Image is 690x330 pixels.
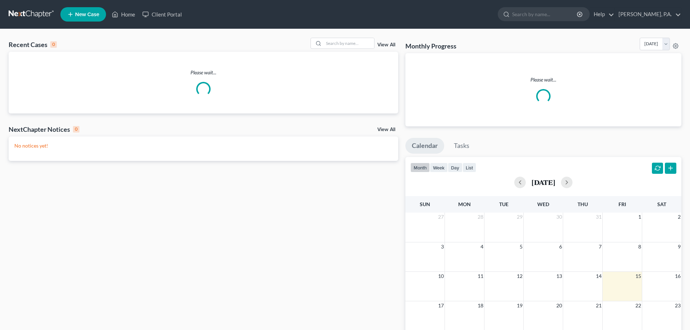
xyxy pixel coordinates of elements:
[437,213,445,221] span: 27
[532,178,555,186] h2: [DATE]
[618,201,626,207] span: Fri
[595,213,602,221] span: 31
[516,272,523,280] span: 12
[674,301,681,310] span: 23
[499,201,509,207] span: Tue
[14,142,392,149] p: No notices yet!
[537,201,549,207] span: Wed
[512,8,578,21] input: Search by name...
[638,242,642,251] span: 8
[519,242,523,251] span: 5
[440,242,445,251] span: 3
[477,213,484,221] span: 28
[411,76,676,83] p: Please wait...
[405,138,444,154] a: Calendar
[377,127,395,132] a: View All
[657,201,666,207] span: Sat
[674,272,681,280] span: 16
[477,301,484,310] span: 18
[437,301,445,310] span: 17
[405,42,456,50] h3: Monthly Progress
[430,163,448,172] button: week
[448,163,463,172] button: day
[480,242,484,251] span: 4
[437,272,445,280] span: 10
[635,272,642,280] span: 15
[615,8,681,21] a: [PERSON_NAME], P.A.
[598,242,602,251] span: 7
[516,301,523,310] span: 19
[420,201,430,207] span: Sun
[477,272,484,280] span: 11
[516,213,523,221] span: 29
[9,40,57,49] div: Recent Cases
[590,8,614,21] a: Help
[50,41,57,48] div: 0
[677,213,681,221] span: 2
[558,242,563,251] span: 6
[410,163,430,172] button: month
[556,213,563,221] span: 30
[324,38,374,48] input: Search by name...
[139,8,185,21] a: Client Portal
[638,213,642,221] span: 1
[73,126,79,133] div: 0
[9,125,79,134] div: NextChapter Notices
[447,138,476,154] a: Tasks
[556,301,563,310] span: 20
[595,301,602,310] span: 21
[578,201,588,207] span: Thu
[108,8,139,21] a: Home
[377,42,395,47] a: View All
[463,163,476,172] button: list
[9,69,398,76] p: Please wait...
[677,242,681,251] span: 9
[595,272,602,280] span: 14
[458,201,471,207] span: Mon
[75,12,99,17] span: New Case
[556,272,563,280] span: 13
[635,301,642,310] span: 22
